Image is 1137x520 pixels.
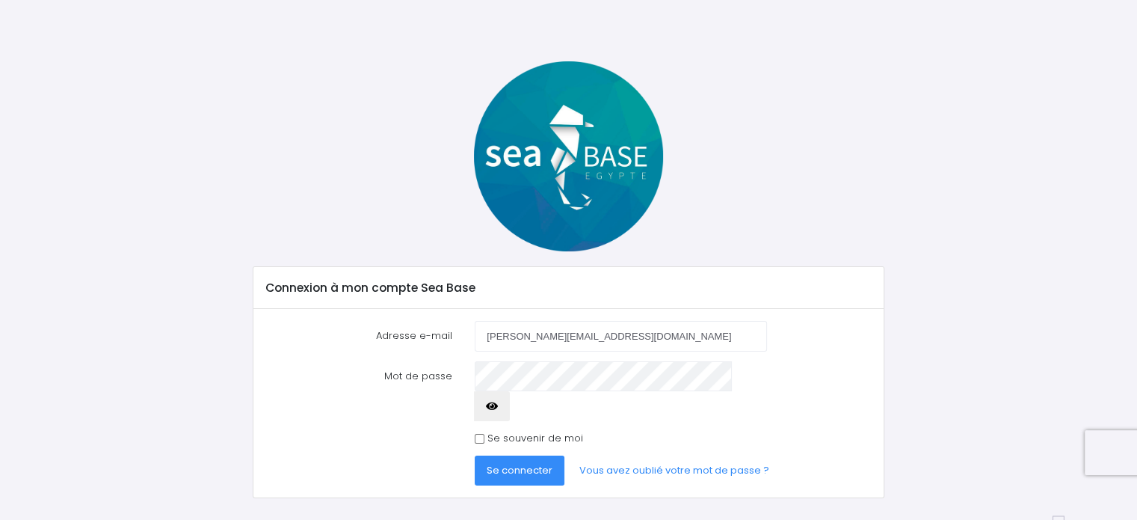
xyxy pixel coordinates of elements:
span: Se connecter [487,463,552,477]
div: Connexion à mon compte Sea Base [253,267,884,309]
label: Se souvenir de moi [487,431,583,446]
a: Vous avez oublié votre mot de passe ? [567,456,781,486]
button: Se connecter [475,456,564,486]
label: Adresse e-mail [254,321,463,351]
label: Mot de passe [254,361,463,422]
